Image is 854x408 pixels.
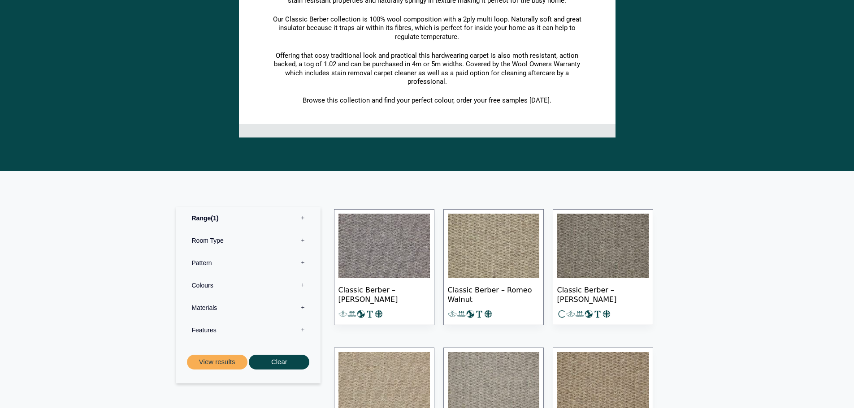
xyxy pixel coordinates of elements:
[249,355,309,369] button: Clear
[448,214,539,278] img: Classic Berber Romeo Walnut
[183,229,314,252] label: Room Type
[183,296,314,319] label: Materials
[187,355,247,369] button: View results
[553,209,653,325] a: Classic Berber – [PERSON_NAME]
[183,274,314,296] label: Colours
[211,215,218,222] span: 1
[183,252,314,274] label: Pattern
[273,96,582,105] p: Browse this collection and find your perfect colour, order your free samples [DATE].
[557,214,649,278] img: Classic Berber Romeo Slate
[448,278,539,309] span: Classic Berber – Romeo Walnut
[557,278,649,309] span: Classic Berber – [PERSON_NAME]
[443,209,544,325] a: Classic Berber – Romeo Walnut
[334,209,434,325] a: Classic Berber – [PERSON_NAME]
[273,15,582,42] p: Our Classic Berber collection is 100% wool composition with a 2ply multi loop. Naturally soft and...
[183,207,314,229] label: Range
[338,214,430,278] img: Classic Berber Romeo Anvil
[273,52,582,86] p: Offering that cosy traditional look and practical this hardwearing carpet is also moth resistant,...
[183,319,314,341] label: Features
[338,278,430,309] span: Classic Berber – [PERSON_NAME]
